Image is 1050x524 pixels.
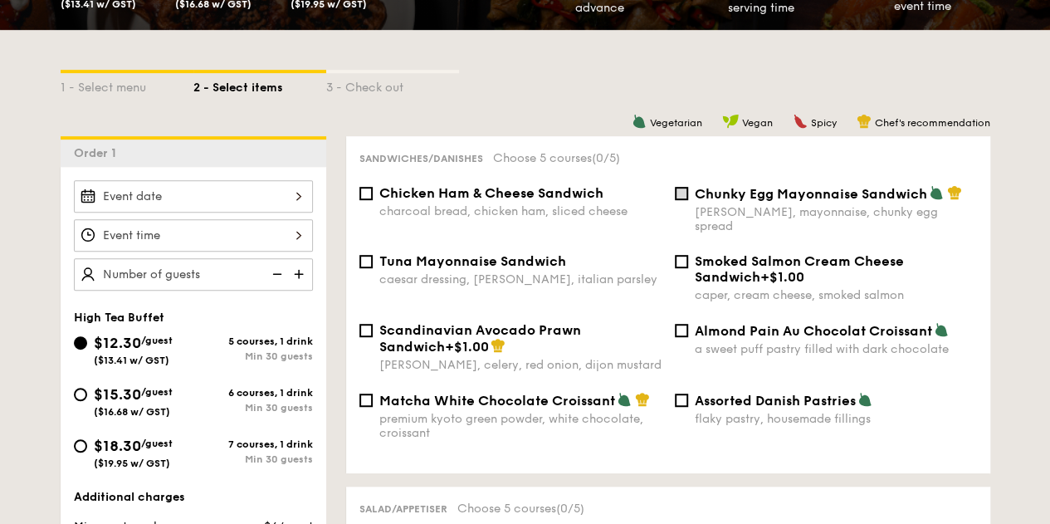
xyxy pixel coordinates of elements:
input: Tuna Mayonnaise Sandwichcaesar dressing, [PERSON_NAME], italian parsley [359,255,373,268]
div: 5 courses, 1 drink [193,335,313,347]
div: [PERSON_NAME], mayonnaise, chunky egg spread [695,205,977,233]
span: /guest [141,438,173,449]
span: $18.30 [94,437,141,455]
span: Vegetarian [650,117,702,129]
div: [PERSON_NAME], celery, red onion, dijon mustard [379,358,662,372]
input: Scandinavian Avocado Prawn Sandwich+$1.00[PERSON_NAME], celery, red onion, dijon mustard [359,324,373,337]
div: Min 30 guests [193,453,313,465]
span: Spicy [811,117,837,129]
span: Smoked Salmon Cream Cheese Sandwich [695,253,904,285]
div: Additional charges [74,489,313,506]
span: Choose 5 courses [493,151,620,165]
input: $18.30/guest($19.95 w/ GST)7 courses, 1 drinkMin 30 guests [74,439,87,453]
span: High Tea Buffet [74,311,164,325]
img: icon-vegan.f8ff3823.svg [722,114,739,129]
input: Number of guests [74,258,313,291]
span: Chef's recommendation [875,117,990,129]
img: icon-chef-hat.a58ddaea.svg [857,114,872,129]
span: Chunky Egg Mayonnaise Sandwich [695,186,927,202]
span: /guest [141,335,173,346]
span: Almond Pain Au Chocolat Croissant [695,323,932,339]
img: icon-chef-hat.a58ddaea.svg [635,392,650,407]
div: a sweet puff pastry filled with dark chocolate [695,342,977,356]
span: Chicken Ham & Cheese Sandwich [379,185,603,201]
div: flaky pastry, housemade fillings [695,412,977,426]
span: Assorted Danish Pastries [695,393,856,409]
span: ($13.41 w/ GST) [94,355,169,366]
span: +$1.00 [760,269,804,285]
span: ($16.68 w/ GST) [94,406,170,418]
input: $15.30/guest($16.68 w/ GST)6 courses, 1 drinkMin 30 guests [74,388,87,401]
img: icon-chef-hat.a58ddaea.svg [947,185,962,200]
span: (0/5) [556,502,584,516]
img: icon-vegetarian.fe4039eb.svg [632,114,647,129]
div: 6 courses, 1 drink [193,387,313,399]
span: +$1.00 [445,339,489,355]
img: icon-vegetarian.fe4039eb.svg [617,392,632,407]
input: Event date [74,180,313,213]
div: charcoal bread, chicken ham, sliced cheese [379,204,662,218]
img: icon-reduce.1d2dbef1.svg [263,258,288,290]
img: icon-spicy.37a8142b.svg [793,114,808,129]
input: Chunky Egg Mayonnaise Sandwich[PERSON_NAME], mayonnaise, chunky egg spread [675,187,688,200]
img: icon-vegetarian.fe4039eb.svg [857,392,872,407]
span: Scandinavian Avocado Prawn Sandwich [379,322,581,355]
span: Salad/Appetiser [359,503,447,515]
span: Matcha White Chocolate Croissant [379,393,615,409]
span: $12.30 [94,334,141,352]
span: $15.30 [94,385,141,404]
input: Chicken Ham & Cheese Sandwichcharcoal bread, chicken ham, sliced cheese [359,187,373,200]
img: icon-chef-hat.a58ddaea.svg [491,338,505,353]
span: Order 1 [74,146,123,160]
span: (0/5) [592,151,620,165]
input: Event time [74,219,313,252]
div: Min 30 guests [193,402,313,414]
img: icon-add.58712e84.svg [288,258,313,290]
div: 1 - Select menu [61,73,193,96]
span: Sandwiches/Danishes [359,153,483,164]
span: Choose 5 courses [457,502,584,516]
input: $12.30/guest($13.41 w/ GST)5 courses, 1 drinkMin 30 guests [74,336,87,350]
span: Tuna Mayonnaise Sandwich [379,253,566,269]
div: 7 courses, 1 drink [193,438,313,450]
div: 2 - Select items [193,73,326,96]
div: 3 - Check out [326,73,459,96]
img: icon-vegetarian.fe4039eb.svg [929,185,944,200]
img: icon-vegetarian.fe4039eb.svg [934,322,949,337]
div: Min 30 guests [193,350,313,362]
div: caper, cream cheese, smoked salmon [695,288,977,302]
div: caesar dressing, [PERSON_NAME], italian parsley [379,272,662,286]
div: premium kyoto green powder, white chocolate, croissant [379,412,662,440]
input: Almond Pain Au Chocolat Croissanta sweet puff pastry filled with dark chocolate [675,324,688,337]
input: Assorted Danish Pastriesflaky pastry, housemade fillings [675,394,688,407]
input: Smoked Salmon Cream Cheese Sandwich+$1.00caper, cream cheese, smoked salmon [675,255,688,268]
span: /guest [141,386,173,398]
input: Matcha White Chocolate Croissantpremium kyoto green powder, white chocolate, croissant [359,394,373,407]
span: ($19.95 w/ GST) [94,458,170,469]
span: Vegan [742,117,773,129]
